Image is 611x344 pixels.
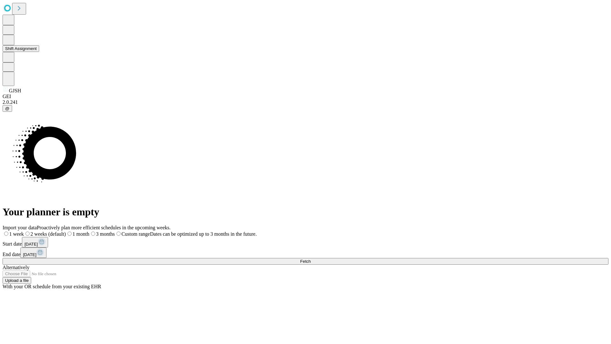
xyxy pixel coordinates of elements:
[116,232,121,236] input: Custom rangeDates can be optimized up to 3 months in the future.
[25,232,30,236] input: 2 weeks (default)
[3,99,608,105] div: 2.0.241
[150,231,256,237] span: Dates can be optimized up to 3 months in the future.
[23,252,36,257] span: [DATE]
[122,231,150,237] span: Custom range
[300,259,311,264] span: Fetch
[3,225,37,230] span: Import your data
[67,232,72,236] input: 1 month
[91,232,95,236] input: 3 months
[3,284,101,289] span: With your OR schedule from your existing EHR
[3,265,29,270] span: Alternatively
[3,258,608,265] button: Fetch
[25,242,38,247] span: [DATE]
[3,237,608,247] div: Start date
[20,247,46,258] button: [DATE]
[3,206,608,218] h1: Your planner is empty
[3,45,39,52] button: Shift Assignment
[22,237,48,247] button: [DATE]
[4,232,8,236] input: 1 week
[73,231,89,237] span: 1 month
[9,88,21,93] span: GJSH
[96,231,115,237] span: 3 months
[3,94,608,99] div: GEI
[31,231,66,237] span: 2 weeks (default)
[3,277,31,284] button: Upload a file
[37,225,171,230] span: Proactively plan more efficient schedules in the upcoming weeks.
[3,105,12,112] button: @
[5,106,10,111] span: @
[9,231,24,237] span: 1 week
[3,247,608,258] div: End date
